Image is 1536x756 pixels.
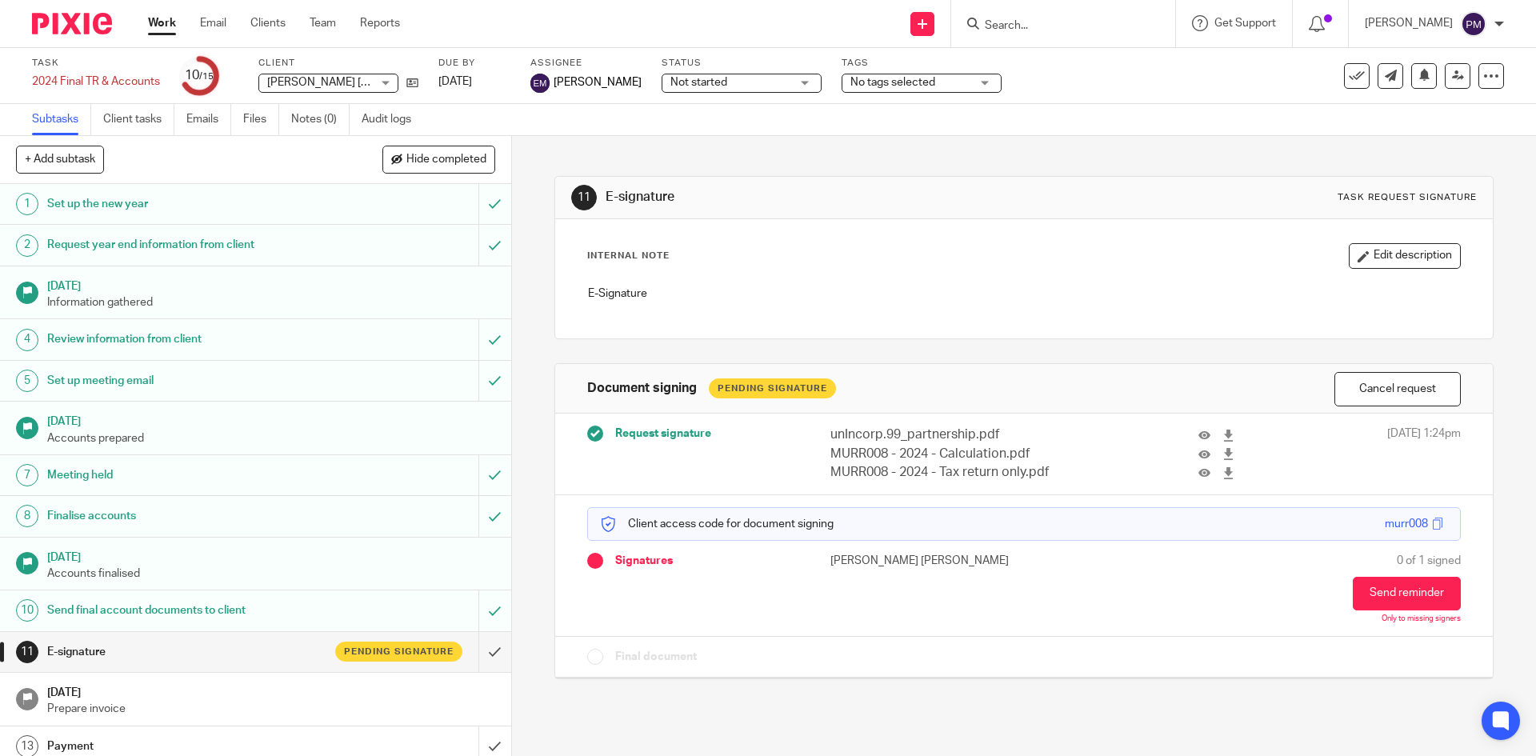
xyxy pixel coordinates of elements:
label: Due by [438,57,510,70]
span: Hide completed [406,154,486,166]
h1: [DATE] [47,681,495,701]
span: 0 of 1 signed [1397,553,1461,569]
p: Only to missing signers [1382,614,1461,624]
h1: E-signature [47,640,324,664]
div: 5 [16,370,38,392]
p: Internal Note [587,250,670,262]
h1: Document signing [587,380,697,397]
div: Pending Signature [709,378,836,398]
label: Assignee [530,57,642,70]
button: Edit description [1349,243,1461,269]
h1: [DATE] [47,274,495,294]
a: Work [148,15,176,31]
a: Notes (0) [291,104,350,135]
img: svg%3E [1461,11,1486,37]
h1: Review information from client [47,327,324,351]
div: 2024 Final TR &amp; Accounts [32,74,160,90]
div: 11 [571,185,597,210]
p: [PERSON_NAME] [1365,15,1453,31]
p: Accounts finalised [47,566,495,582]
p: Prepare invoice [47,701,495,717]
p: MURR008 - 2024 - Calculation.pdf [830,445,1072,463]
p: Client access code for document signing [600,516,834,532]
span: Not started [670,77,727,88]
label: Tags [842,57,1002,70]
h1: [DATE] [47,546,495,566]
h1: Finalise accounts [47,504,324,528]
button: Send reminder [1353,577,1461,610]
p: MURR008 - 2024 - Tax return only.pdf [830,463,1072,482]
div: Task request signature [1338,191,1477,204]
div: 11 [16,641,38,663]
span: Request signature [615,426,711,442]
h1: Request year end information from client [47,233,324,257]
label: Client [258,57,418,70]
p: Accounts prepared [47,430,495,446]
button: Hide completed [382,146,495,173]
span: Signatures [615,553,673,569]
label: Status [662,57,822,70]
h1: Set up the new year [47,192,324,216]
a: Email [200,15,226,31]
a: Emails [186,104,231,135]
p: E-Signature [588,286,1459,302]
span: [PERSON_NAME] [PERSON_NAME] [267,77,446,88]
span: Get Support [1214,18,1276,29]
span: Pending signature [344,645,454,658]
span: [DATE] [438,76,472,87]
div: 7 [16,464,38,486]
div: 8 [16,505,38,527]
a: Subtasks [32,104,91,135]
h1: Set up meeting email [47,369,324,393]
p: Information gathered [47,294,495,310]
span: [DATE] 1:24pm [1387,426,1461,482]
button: + Add subtask [16,146,104,173]
div: 10 [16,599,38,622]
a: Audit logs [362,104,423,135]
h1: Meeting held [47,463,324,487]
div: 4 [16,329,38,351]
h1: [DATE] [47,410,495,430]
label: Task [32,57,160,70]
div: 2024 Final TR & Accounts [32,74,160,90]
span: Final document [615,649,697,665]
a: Files [243,104,279,135]
div: 10 [185,66,214,85]
img: svg%3E [530,74,550,93]
p: [PERSON_NAME] [PERSON_NAME] [830,553,1024,569]
span: [PERSON_NAME] [554,74,642,90]
a: Clients [250,15,286,31]
div: 1 [16,193,38,215]
button: Cancel request [1334,372,1461,406]
h1: E-signature [606,189,1058,206]
a: Reports [360,15,400,31]
div: 2 [16,234,38,257]
small: /15 [199,72,214,81]
img: Pixie [32,13,112,34]
a: Client tasks [103,104,174,135]
a: Team [310,15,336,31]
span: No tags selected [850,77,935,88]
p: unIncorp.99_partnership.pdf [830,426,1072,444]
h1: Send final account documents to client [47,598,324,622]
input: Search [983,19,1127,34]
div: murr008 [1385,516,1428,532]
